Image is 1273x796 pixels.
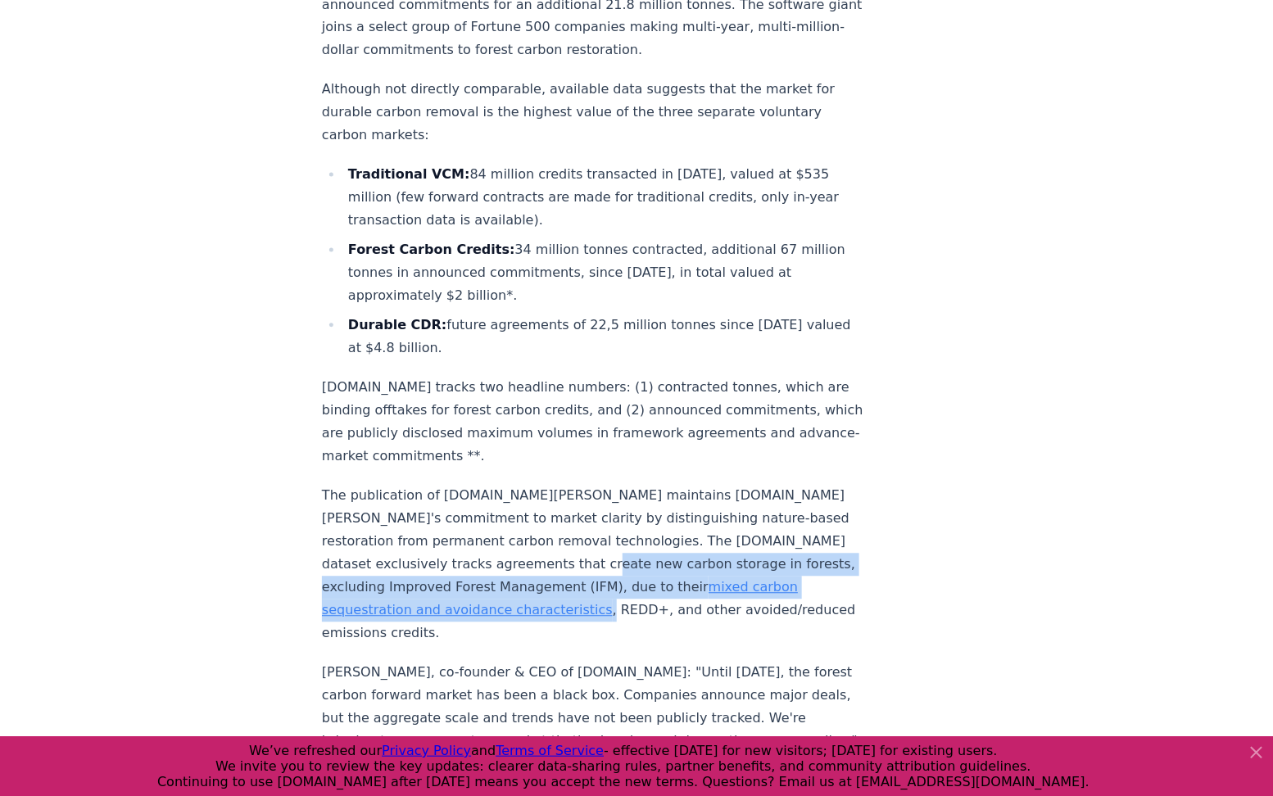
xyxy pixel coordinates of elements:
strong: Forest Carbon Credits: [348,242,515,258]
a: mixed carbon sequestration and avoidance characteristics [322,580,798,618]
p: Although not directly comparable, available data suggests that the market for durable carbon remo... [322,79,864,147]
p: [PERSON_NAME], co-founder & CEO of [DOMAIN_NAME]: "Until [DATE], the forest carbon forward market... [322,662,864,753]
p: [DOMAIN_NAME] tracks two headline numbers: (1) contracted tonnes, which are binding offtakes for ... [322,377,864,468]
strong: Traditional VCM: [348,167,470,183]
li: 34 million tonnes contracted, additional 67 million tonnes in announced commitments, since [DATE]... [343,239,864,308]
p: The publication of [DOMAIN_NAME][PERSON_NAME] maintains [DOMAIN_NAME][PERSON_NAME]'s commitment t... [322,485,864,645]
li: 84 million credits transacted in [DATE], valued at $535 million (few forward contracts are made f... [343,164,864,233]
strong: Durable CDR: [348,318,446,333]
li: future agreements of 22,5 million tonnes since [DATE] valued at $4.8 billion. [343,314,864,360]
